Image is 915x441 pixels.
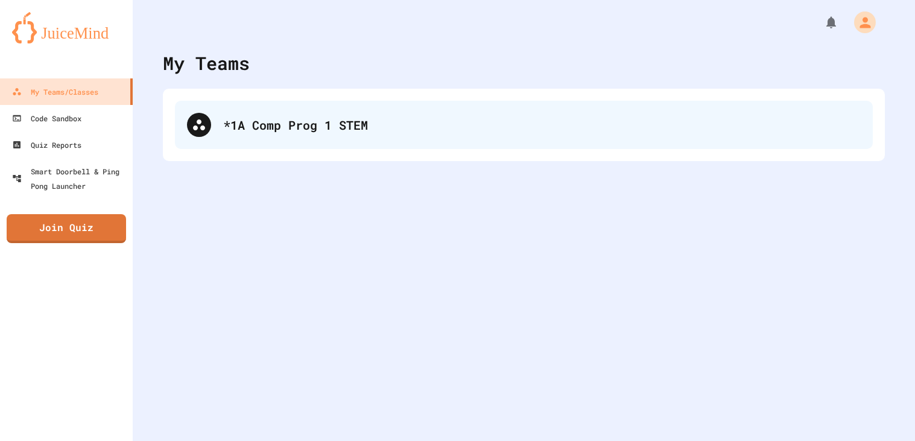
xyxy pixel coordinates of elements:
div: Smart Doorbell & Ping Pong Launcher [12,164,128,193]
div: *1A Comp Prog 1 STEM [223,116,861,134]
div: *1A Comp Prog 1 STEM [175,101,873,149]
div: My Teams [163,49,250,77]
div: Quiz Reports [12,138,81,152]
div: My Account [841,8,879,36]
a: Join Quiz [7,214,126,243]
div: My Teams/Classes [12,84,98,99]
img: logo-orange.svg [12,12,121,43]
div: Code Sandbox [12,111,81,125]
div: My Notifications [802,12,841,33]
